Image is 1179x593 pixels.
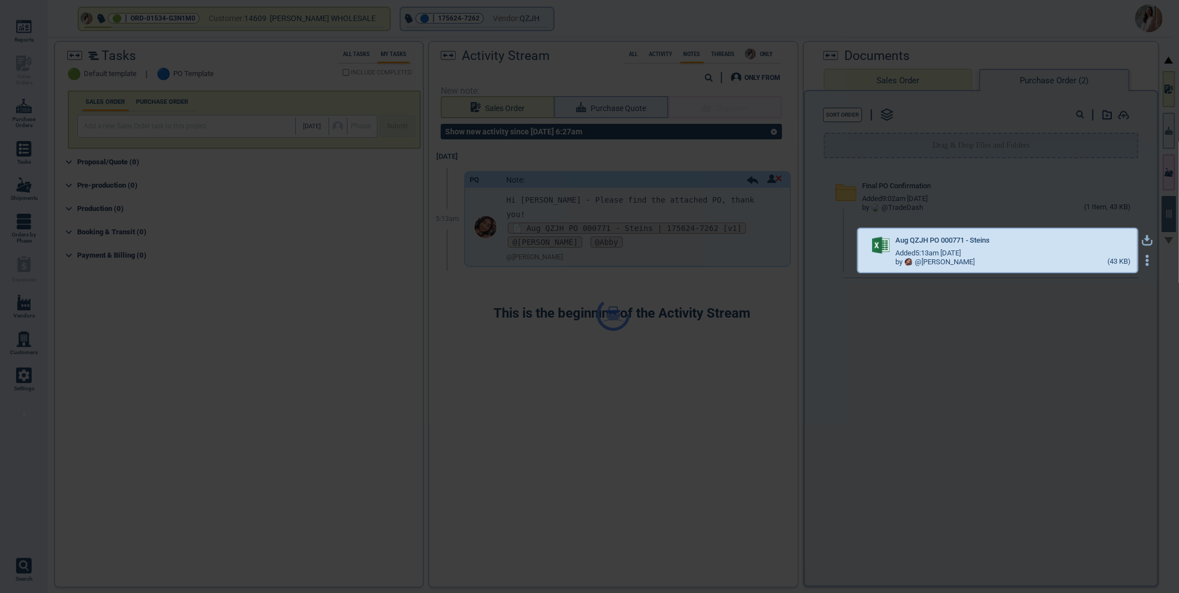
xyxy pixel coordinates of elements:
span: Added 5:13am [DATE] [895,249,961,258]
span: Aug QZJH PO 000771 - Steins [895,237,990,245]
div: (43 KB) [1107,258,1131,267]
div: by @ [PERSON_NAME] [895,258,975,267]
img: excel [872,237,890,254]
img: Avatar [905,258,913,266]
